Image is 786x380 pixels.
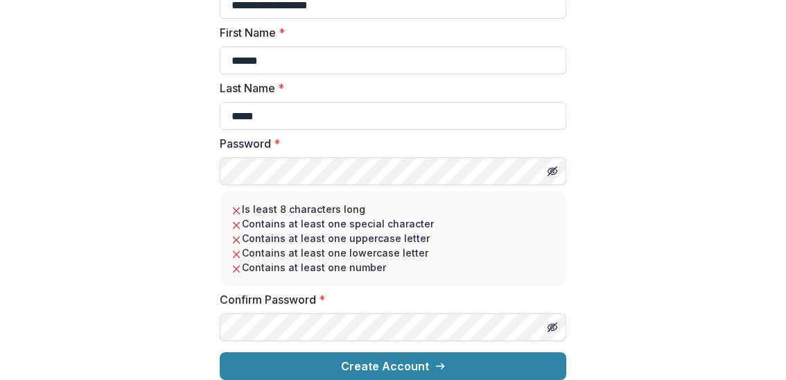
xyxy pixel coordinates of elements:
[220,352,566,380] button: Create Account
[231,260,555,275] li: Contains at least one number
[220,80,558,96] label: Last Name
[220,24,558,41] label: First Name
[541,160,564,182] button: Toggle password visibility
[231,216,555,231] li: Contains at least one special character
[231,245,555,260] li: Contains at least one lowercase letter
[220,291,558,308] label: Confirm Password
[231,202,555,216] li: Is least 8 characters long
[220,135,558,152] label: Password
[231,231,555,245] li: Contains at least one uppercase letter
[541,316,564,338] button: Toggle password visibility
